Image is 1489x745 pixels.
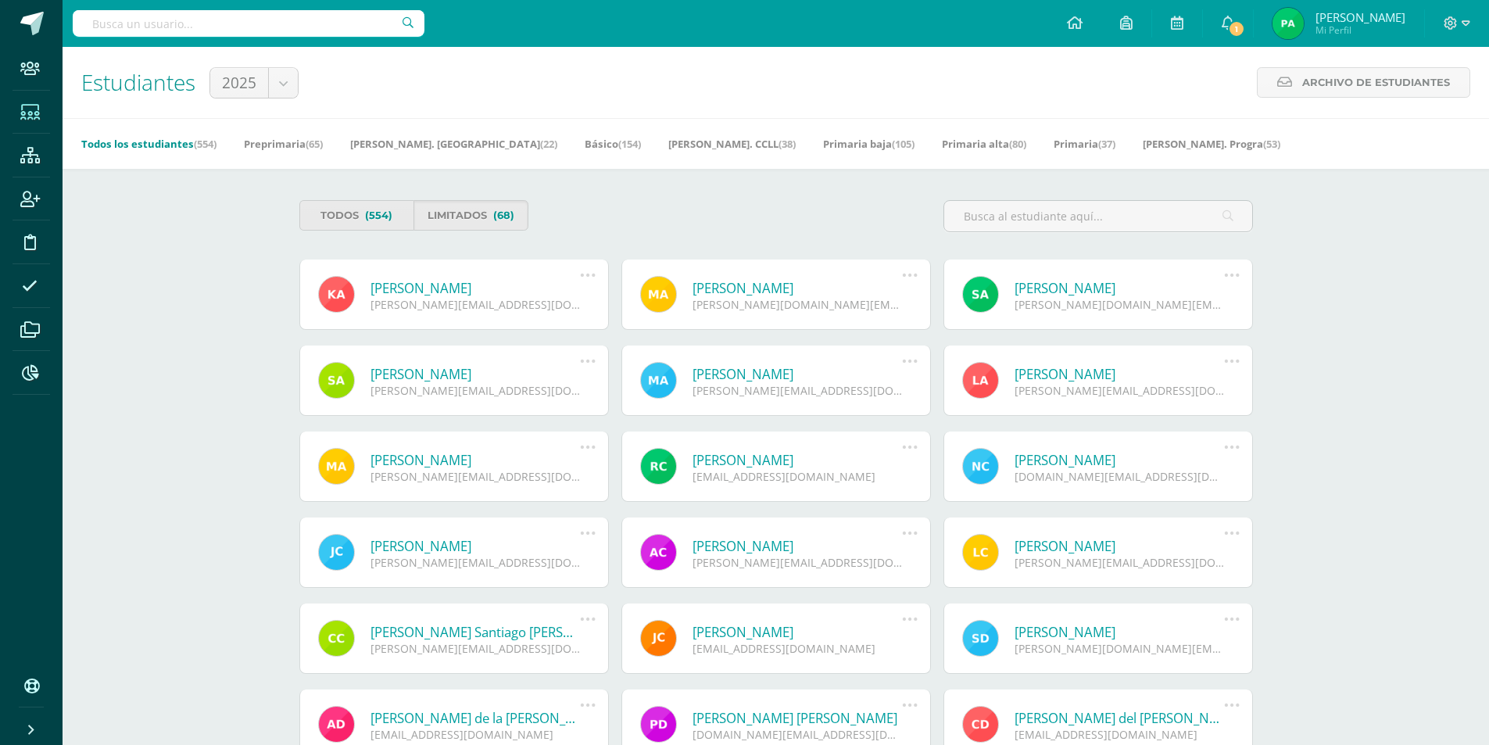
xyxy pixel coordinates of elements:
[693,537,903,555] a: [PERSON_NAME]
[693,727,903,742] div: [DOMAIN_NAME][EMAIL_ADDRESS][DOMAIN_NAME]
[1015,469,1225,484] div: [DOMAIN_NAME][EMAIL_ADDRESS][DOMAIN_NAME]
[693,279,903,297] a: [PERSON_NAME]
[370,365,581,383] a: [PERSON_NAME]
[1015,279,1225,297] a: [PERSON_NAME]
[370,537,581,555] a: [PERSON_NAME]
[299,200,414,231] a: Todos(554)
[693,623,903,641] a: [PERSON_NAME]
[944,201,1252,231] input: Busca al estudiante aquí...
[1257,67,1470,98] a: Archivo de Estudiantes
[1015,727,1225,742] div: [EMAIL_ADDRESS][DOMAIN_NAME]
[1302,68,1450,97] span: Archivo de Estudiantes
[693,555,903,570] div: [PERSON_NAME][EMAIL_ADDRESS][DOMAIN_NAME]
[370,709,581,727] a: [PERSON_NAME] de la [PERSON_NAME]
[1143,131,1280,156] a: [PERSON_NAME]. Progra(53)
[1015,383,1225,398] div: [PERSON_NAME][EMAIL_ADDRESS][DOMAIN_NAME]
[693,297,903,312] div: [PERSON_NAME][DOMAIN_NAME][EMAIL_ADDRESS][DOMAIN_NAME]
[942,131,1026,156] a: Primaria alta(80)
[1015,451,1225,469] a: [PERSON_NAME]
[73,10,424,37] input: Busca un usuario...
[1098,137,1115,151] span: (37)
[370,623,581,641] a: [PERSON_NAME] Santiago [PERSON_NAME]
[306,137,323,151] span: (65)
[350,131,557,156] a: [PERSON_NAME]. [GEOGRAPHIC_DATA](22)
[370,279,581,297] a: [PERSON_NAME]
[222,68,256,98] span: 2025
[210,68,298,98] a: 2025
[618,137,641,151] span: (154)
[823,131,915,156] a: Primaria baja(105)
[693,365,903,383] a: [PERSON_NAME]
[1054,131,1115,156] a: Primaria(37)
[493,201,514,230] span: (68)
[370,641,581,656] div: [PERSON_NAME][EMAIL_ADDRESS][DOMAIN_NAME]
[1228,20,1245,38] span: 1
[1315,23,1405,37] span: Mi Perfil
[370,727,581,742] div: [EMAIL_ADDRESS][DOMAIN_NAME]
[81,67,195,97] span: Estudiantes
[370,383,581,398] div: [PERSON_NAME][EMAIL_ADDRESS][DOMAIN_NAME]
[1015,555,1225,570] div: [PERSON_NAME][EMAIL_ADDRESS][DOMAIN_NAME]
[1315,9,1405,25] span: [PERSON_NAME]
[365,201,392,230] span: (554)
[81,131,217,156] a: Todos los estudiantes(554)
[1015,297,1225,312] div: [PERSON_NAME][DOMAIN_NAME][EMAIL_ADDRESS][DOMAIN_NAME]
[244,131,323,156] a: Preprimaria(65)
[693,451,903,469] a: [PERSON_NAME]
[1015,641,1225,656] div: [PERSON_NAME][DOMAIN_NAME][EMAIL_ADDRESS][DOMAIN_NAME]
[370,469,581,484] div: [PERSON_NAME][EMAIL_ADDRESS][DOMAIN_NAME]
[370,297,581,312] div: [PERSON_NAME][EMAIL_ADDRESS][DOMAIN_NAME]
[370,555,581,570] div: [PERSON_NAME][EMAIL_ADDRESS][DOMAIN_NAME]
[779,137,796,151] span: (38)
[693,383,903,398] div: [PERSON_NAME][EMAIL_ADDRESS][DOMAIN_NAME]
[1015,709,1225,727] a: [PERSON_NAME] del [PERSON_NAME]
[1015,623,1225,641] a: [PERSON_NAME]
[1015,365,1225,383] a: [PERSON_NAME]
[892,137,915,151] span: (105)
[668,131,796,156] a: [PERSON_NAME]. CCLL(38)
[693,641,903,656] div: [EMAIL_ADDRESS][DOMAIN_NAME]
[585,131,641,156] a: Básico(154)
[370,451,581,469] a: [PERSON_NAME]
[1263,137,1280,151] span: (53)
[194,137,217,151] span: (554)
[1015,537,1225,555] a: [PERSON_NAME]
[1009,137,1026,151] span: (80)
[1272,8,1304,39] img: ea606af391f2c2e5188f5482682bdea3.png
[540,137,557,151] span: (22)
[693,469,903,484] div: [EMAIL_ADDRESS][DOMAIN_NAME]
[413,200,528,231] a: Limitados(68)
[693,709,903,727] a: [PERSON_NAME] [PERSON_NAME]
